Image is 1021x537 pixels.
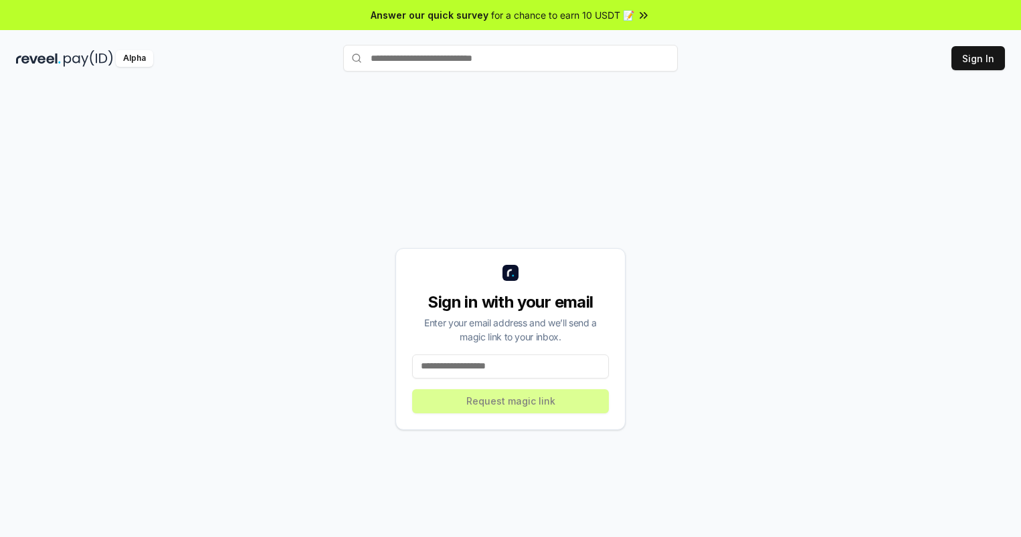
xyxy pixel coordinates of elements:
img: pay_id [64,50,113,67]
img: logo_small [502,265,519,281]
span: Answer our quick survey [371,8,488,22]
div: Enter your email address and we’ll send a magic link to your inbox. [412,316,609,344]
span: for a chance to earn 10 USDT 📝 [491,8,634,22]
div: Sign in with your email [412,292,609,313]
img: reveel_dark [16,50,61,67]
button: Sign In [951,46,1005,70]
div: Alpha [116,50,153,67]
